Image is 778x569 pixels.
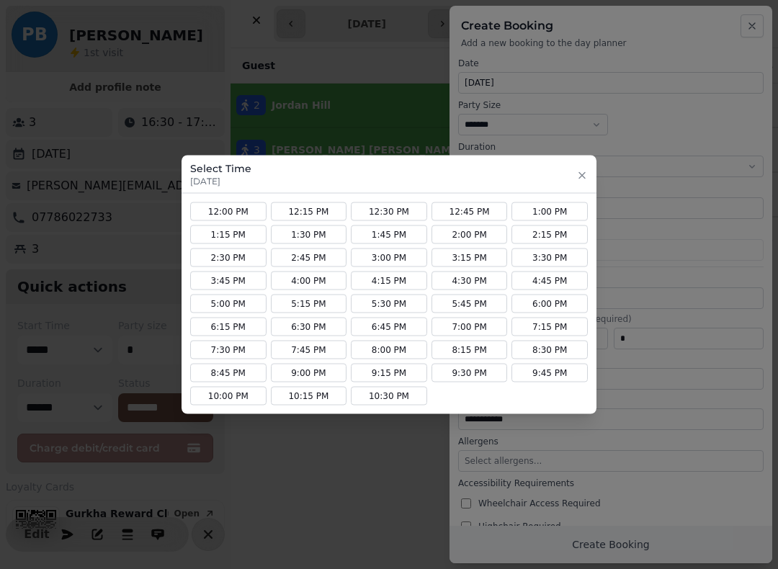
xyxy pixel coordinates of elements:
button: 7:00 PM [432,318,508,336]
button: 3:30 PM [511,248,588,267]
button: 6:45 PM [351,318,427,336]
button: 8:45 PM [190,364,267,382]
button: 2:00 PM [432,225,508,244]
button: 4:30 PM [432,272,508,290]
button: 4:45 PM [511,272,588,290]
button: 7:45 PM [271,341,347,359]
button: 6:30 PM [271,318,347,336]
button: 9:30 PM [432,364,508,382]
button: 5:45 PM [432,295,508,313]
button: 12:30 PM [351,202,427,221]
p: [DATE] [190,176,251,187]
button: 6:00 PM [511,295,588,313]
button: 7:30 PM [190,341,267,359]
button: 6:15 PM [190,318,267,336]
button: 1:30 PM [271,225,347,244]
button: 1:45 PM [351,225,427,244]
button: 5:30 PM [351,295,427,313]
button: 4:15 PM [351,272,427,290]
button: 8:15 PM [432,341,508,359]
button: 7:15 PM [511,318,588,336]
button: 8:30 PM [511,341,588,359]
button: 2:30 PM [190,248,267,267]
button: 5:00 PM [190,295,267,313]
button: 10:15 PM [271,387,347,406]
button: 12:00 PM [190,202,267,221]
button: 2:45 PM [271,248,347,267]
button: 10:00 PM [190,387,267,406]
button: 12:15 PM [271,202,347,221]
button: 4:00 PM [271,272,347,290]
button: 9:45 PM [511,364,588,382]
button: 2:15 PM [511,225,588,244]
button: 8:00 PM [351,341,427,359]
button: 3:45 PM [190,272,267,290]
button: 12:45 PM [432,202,508,221]
button: 1:00 PM [511,202,588,221]
button: 1:15 PM [190,225,267,244]
button: 9:00 PM [271,364,347,382]
button: 3:15 PM [432,248,508,267]
h3: Select Time [190,161,251,176]
button: 3:00 PM [351,248,427,267]
button: 9:15 PM [351,364,427,382]
button: 10:30 PM [351,387,427,406]
button: 5:15 PM [271,295,347,313]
